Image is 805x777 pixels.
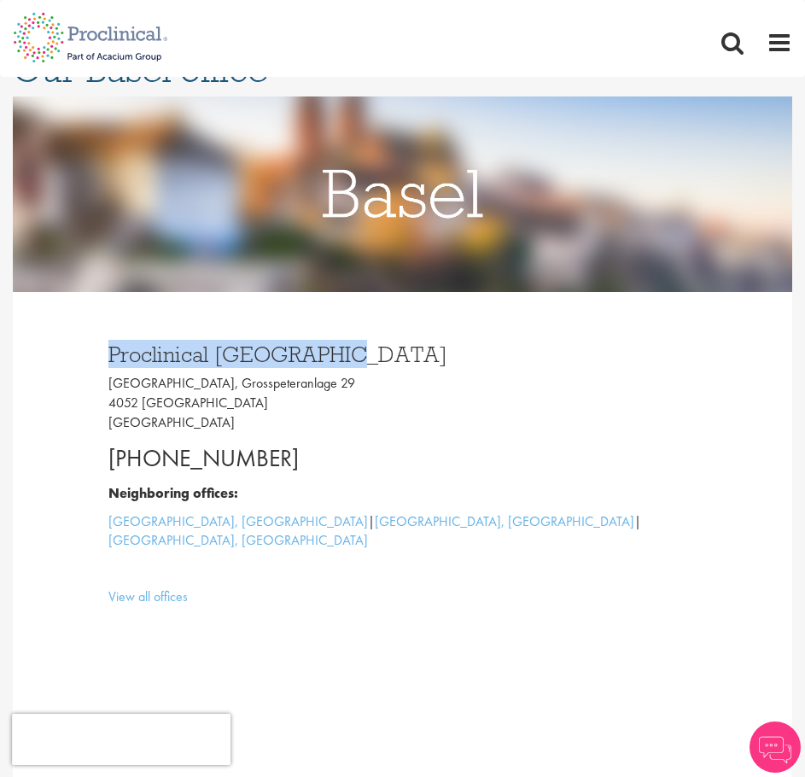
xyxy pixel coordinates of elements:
[108,531,368,549] a: [GEOGRAPHIC_DATA], [GEOGRAPHIC_DATA]
[12,714,230,765] iframe: reCAPTCHA
[108,441,697,476] p: [PHONE_NUMBER]
[750,721,801,773] img: Chatbot
[375,512,634,530] a: [GEOGRAPHIC_DATA], [GEOGRAPHIC_DATA]
[108,374,697,433] p: [GEOGRAPHIC_DATA], Grosspeteranlage 29 4052 [GEOGRAPHIC_DATA] [GEOGRAPHIC_DATA]
[108,587,188,605] a: View all offices
[108,512,697,552] p: | |
[108,484,238,502] b: Neighboring offices:
[108,343,697,365] h3: Proclinical [GEOGRAPHIC_DATA]
[108,512,368,530] a: [GEOGRAPHIC_DATA], [GEOGRAPHIC_DATA]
